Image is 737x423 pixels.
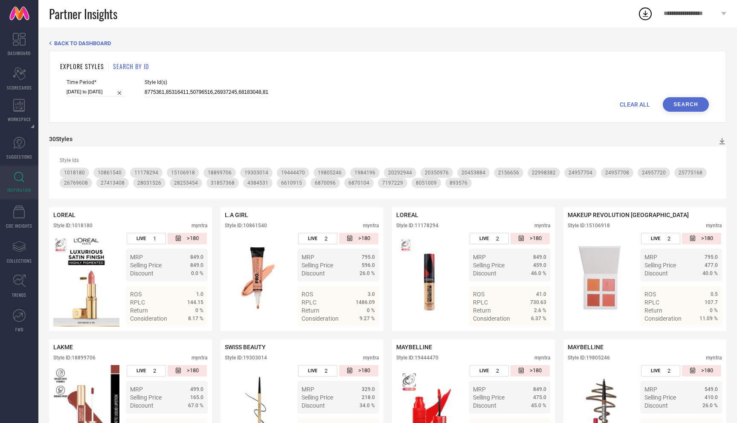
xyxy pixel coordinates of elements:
[188,403,203,409] span: 67.0 %
[137,180,161,186] span: 28031526
[7,84,32,91] span: SCORECARDS
[130,291,142,298] span: ROS
[134,170,158,176] span: 11178294
[363,223,379,229] div: myntra
[644,307,662,314] span: Return
[706,223,722,229] div: myntra
[60,62,104,71] h1: EXPLORE STYLES
[360,403,375,409] span: 34.0 %
[667,368,670,374] span: 2
[644,254,657,261] span: MRP
[533,254,546,260] span: 849.0
[641,365,680,377] div: Number of days the style has been live on the platform
[536,291,546,297] span: 41.0
[358,367,370,374] span: >180
[706,355,722,361] div: myntra
[532,170,556,176] span: 22998382
[49,40,726,46] div: Back TO Dashboard
[54,40,111,46] span: BACK TO DASHBOARD
[190,394,203,400] span: 165.0
[130,254,143,261] span: MRP
[527,330,546,337] span: Details
[6,223,32,229] span: CDC INSIGHTS
[396,233,462,327] img: Style preview image
[568,355,610,361] div: Style ID: 19805246
[690,330,718,337] a: Details
[473,307,491,314] span: Return
[225,223,267,229] div: Style ID: 10861540
[325,368,328,374] span: 2
[470,365,509,377] div: Number of days the style has been live on the platform
[6,154,32,160] span: SUGGESTIONS
[49,136,73,142] div: 30 Styles
[136,368,146,374] span: LIVE
[130,315,167,322] span: Consideration
[362,394,375,400] span: 218.0
[511,233,550,244] div: Number of days since the style was first listed on the platform
[168,365,207,377] div: Number of days since the style was first listed on the platform
[8,116,31,122] span: WORKSPACE
[568,344,604,351] span: MAYBELLINE
[568,233,634,327] img: Style preview image
[302,254,314,261] span: MRP
[187,235,199,242] span: >180
[360,316,375,322] span: 9.27 %
[644,315,682,322] span: Consideration
[302,386,314,393] span: MRP
[7,258,32,264] span: COLLECTIONS
[396,355,438,361] div: Style ID: 19444470
[530,235,542,242] span: >180
[302,299,316,306] span: RPLC
[130,270,154,277] span: Discount
[682,365,721,377] div: Number of days since the style was first listed on the platform
[644,270,668,277] span: Discount
[195,307,203,313] span: 0 %
[356,330,375,337] span: Details
[298,365,337,377] div: Number of days the style has been live on the platform
[188,316,203,322] span: 8.17 %
[15,326,23,333] span: FWD
[705,262,718,268] span: 477.0
[568,233,634,327] div: Click to view image
[605,170,629,176] span: 24957708
[358,235,370,242] span: >180
[190,262,203,268] span: 849.0
[53,233,119,327] img: Style preview image
[644,291,656,298] span: ROS
[136,236,146,241] span: LIVE
[568,211,689,218] span: MAKEUP REVOLUTION [GEOGRAPHIC_DATA]
[64,170,85,176] span: 1018180
[368,291,375,297] span: 3.0
[416,180,437,186] span: 8051009
[53,355,96,361] div: Style ID: 18899706
[318,170,342,176] span: 19805246
[354,170,375,176] span: 1984196
[53,211,75,218] span: LOREAL
[168,233,207,244] div: Number of days since the style was first listed on the platform
[710,307,718,313] span: 0 %
[644,394,676,401] span: Selling Price
[225,233,291,327] img: Style preview image
[642,170,666,176] span: 24957720
[667,235,670,242] span: 2
[153,235,156,242] span: 1
[190,254,203,260] span: 849.0
[127,365,166,377] div: Number of days the style has been live on the platform
[347,330,375,337] a: Details
[191,270,203,276] span: 0.0 %
[533,386,546,392] span: 849.0
[187,367,199,374] span: >180
[705,299,718,305] span: 107.7
[699,316,718,322] span: 11.09 %
[362,262,375,268] span: 596.0
[64,180,88,186] span: 26769608
[49,5,117,23] span: Partner Insights
[711,291,718,297] span: 0.5
[225,355,267,361] div: Style ID: 19303014
[496,235,499,242] span: 2
[247,180,268,186] span: 4384531
[530,367,542,374] span: >180
[367,307,375,313] span: 0 %
[473,299,488,306] span: RPLC
[130,307,148,314] span: Return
